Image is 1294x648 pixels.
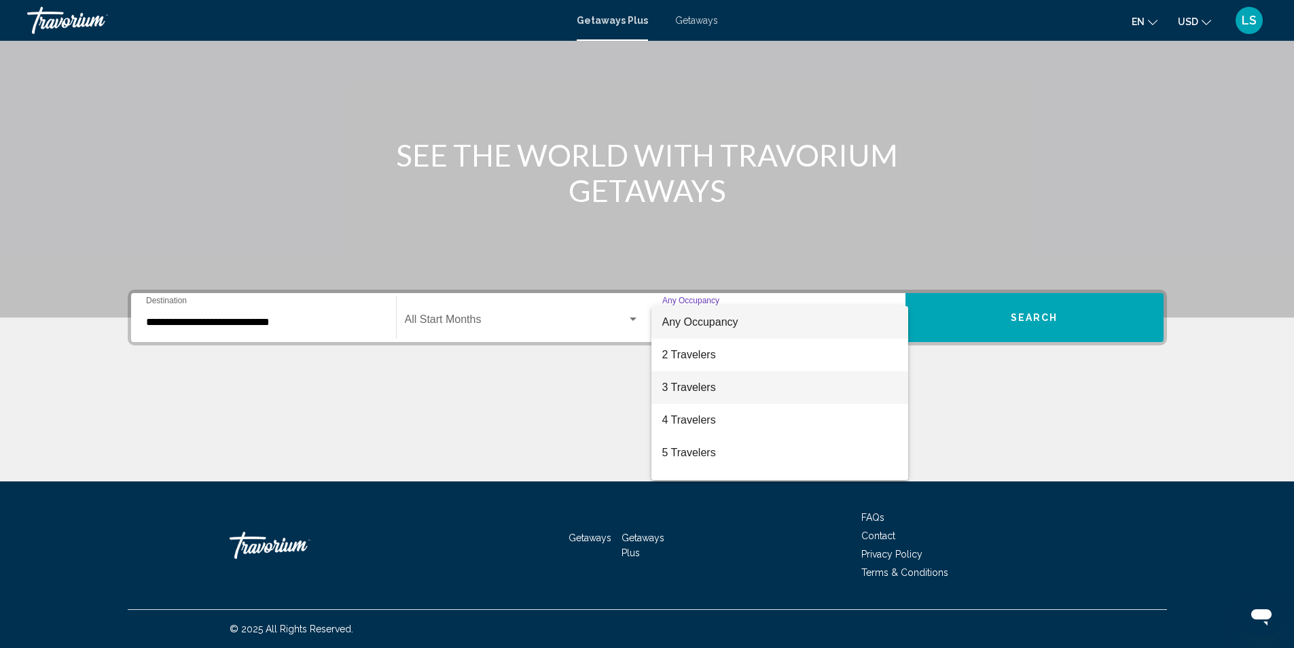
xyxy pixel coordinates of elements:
[1240,594,1283,637] iframe: Button to launch messaging window
[662,404,897,437] span: 4 Travelers
[662,371,897,404] span: 3 Travelers
[662,437,897,469] span: 5 Travelers
[662,339,897,371] span: 2 Travelers
[662,316,738,328] span: Any Occupancy
[662,469,897,502] span: 6 Travelers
